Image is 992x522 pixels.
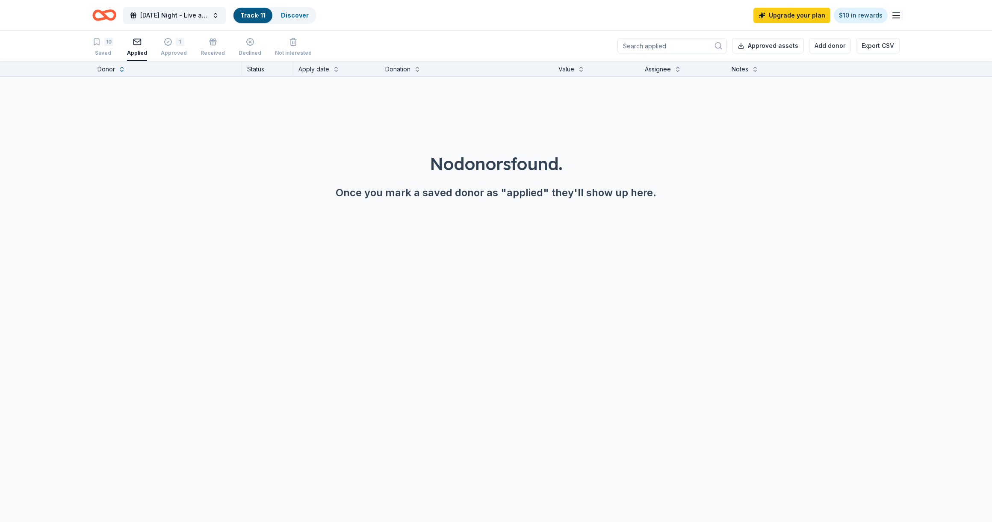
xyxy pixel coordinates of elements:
div: Assignee [645,64,671,74]
div: Saved [92,50,113,56]
button: Add donor [809,38,851,53]
button: [DATE] Night - Live at the Library! [123,7,226,24]
button: Declined [239,34,261,61]
a: Home [92,5,116,25]
div: Approved [161,50,187,56]
div: Declined [239,50,261,56]
button: Applied [127,34,147,61]
a: $10 in rewards [834,8,888,23]
div: No donors found. [21,152,971,176]
input: Search applied [617,38,727,53]
div: Status [242,61,293,76]
button: Export CSV [856,38,900,53]
div: Notes [732,64,748,74]
span: [DATE] Night - Live at the Library! [140,10,209,21]
button: Not interested [275,34,312,61]
div: Donation [385,64,410,74]
button: Track· 11Discover [233,7,316,24]
a: Discover [281,12,309,19]
button: 1Approved [161,34,187,61]
div: Applied [127,50,147,56]
button: Approved assets [732,38,804,53]
button: Received [201,34,225,61]
div: Donor [97,64,115,74]
div: Not interested [275,50,312,56]
a: Upgrade your plan [753,8,830,23]
div: 1 [176,38,184,46]
div: 10 [104,38,113,46]
div: Received [201,50,225,56]
div: Apply date [298,64,329,74]
div: Value [558,64,574,74]
button: 10Saved [92,34,113,61]
div: Once you mark a saved donor as "applied" they'll show up here. [21,186,971,200]
a: Track· 11 [240,12,266,19]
